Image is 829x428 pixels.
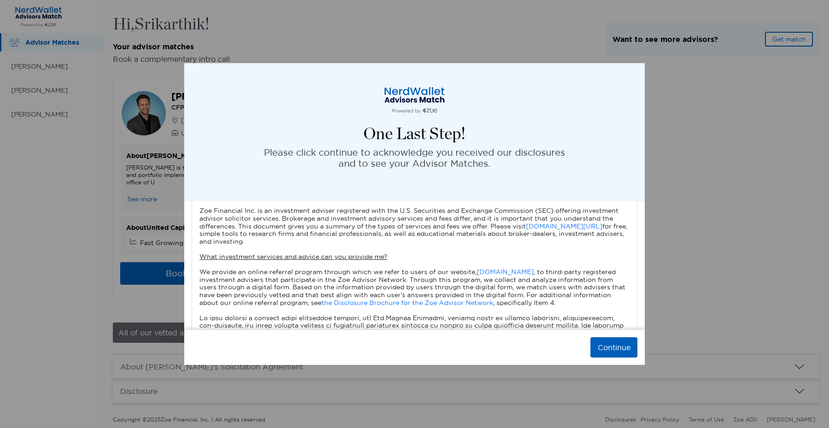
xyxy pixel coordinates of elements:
a: [DOMAIN_NAME][URL] [526,222,602,230]
a: [DOMAIN_NAME] [477,268,534,276]
p: Please click continue to acknowledge you received our disclosures and to see your Advisor Matches. [264,147,565,169]
button: Continue [590,337,637,358]
div: modal [184,63,645,365]
a: the Disclosure Brochure for the Zoe Advisor Network [321,299,493,307]
h4: One Last Step! [363,125,466,143]
img: logo [368,86,461,114]
u: What investment services and advice can you provide me? [199,252,387,261]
